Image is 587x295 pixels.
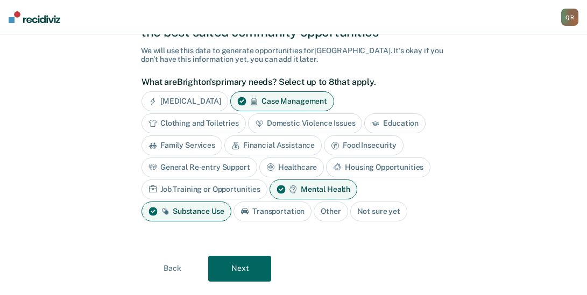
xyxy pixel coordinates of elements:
img: Recidiviz [9,11,60,23]
div: Financial Assistance [224,135,322,155]
div: Healthcare [259,157,324,177]
div: Not sure yet [350,202,407,221]
div: Job Training or Opportunities [142,179,267,199]
div: Other [314,202,348,221]
button: Back [141,256,204,282]
div: Case Management [230,91,334,111]
div: General Re-entry Support [142,157,257,177]
label: What are Brighton's primary needs? Select up to 8 that apply. [142,77,440,87]
div: We will use this data to generate opportunities for [GEOGRAPHIC_DATA] . It's okay if you don't ha... [141,46,446,64]
div: Clothing and Toiletries [142,113,246,133]
div: Housing Opportunities [326,157,430,177]
button: Next [208,256,271,282]
div: Mental Health [270,179,357,199]
div: Q R [561,9,578,26]
div: Domestic Violence Issues [248,113,363,133]
div: Food Insecurity [324,135,404,155]
div: Family Services [142,135,222,155]
div: Transportation [234,202,312,221]
div: Substance Use [142,202,231,221]
button: QR [561,9,578,26]
div: Education [364,113,426,133]
div: [MEDICAL_DATA] [142,91,228,111]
